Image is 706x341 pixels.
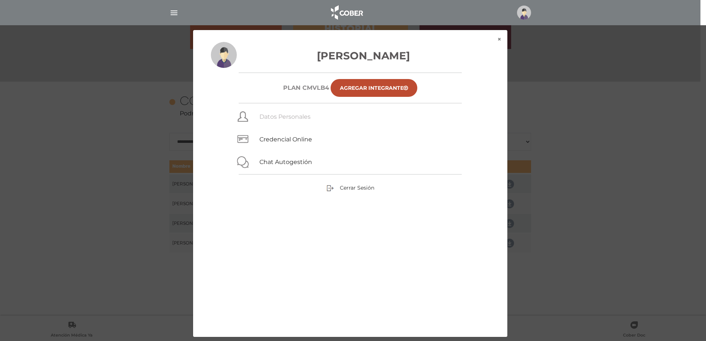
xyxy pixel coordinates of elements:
a: Chat Autogestión [259,158,312,165]
a: Cerrar Sesión [327,184,374,191]
span: Cerrar Sesión [340,184,374,191]
a: Credencial Online [259,136,312,143]
img: profile-placeholder.svg [517,6,531,20]
img: logo_cober_home-white.png [327,4,366,22]
img: sign-out.png [327,184,334,192]
img: Cober_menu-lines-white.svg [169,8,179,17]
h3: [PERSON_NAME] [211,48,490,63]
a: Agregar Integrante [331,79,417,97]
img: profile-placeholder.svg [211,42,237,68]
a: Datos Personales [259,113,311,120]
button: × [491,30,507,49]
h6: Plan CMVLB4 [283,84,329,91]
